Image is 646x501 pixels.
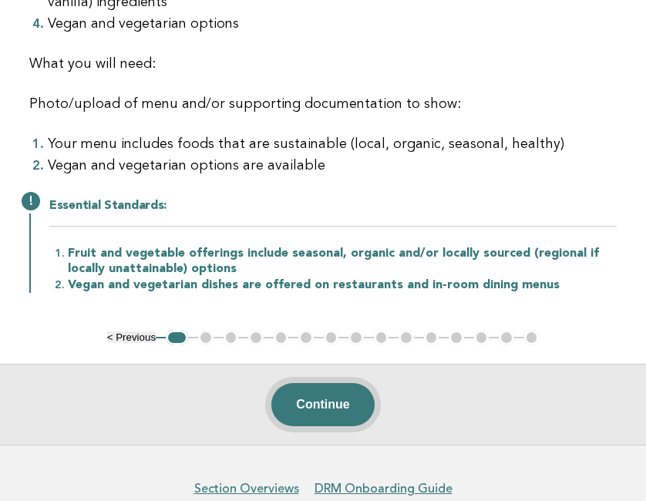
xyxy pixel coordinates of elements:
[29,93,617,115] p: Photo/upload of menu and/or supporting documentation to show:
[29,53,617,75] p: What you will need:
[48,155,617,177] li: Vegan and vegetarian options are available
[68,245,617,277] li: Fruit and vegetable offerings include seasonal, organic and/or locally sourced (regional if local...
[68,277,617,293] li: Vegan and vegetarian dishes are offered on restaurants and in-room dining menus
[48,13,617,35] li: Vegan and vegetarian options
[49,198,617,227] h2: Essential Standards:
[315,481,453,496] a: DRM Onboarding Guide
[48,133,617,155] li: Your menu includes foods that are sustainable (local, organic, seasonal, healthy)
[194,481,299,496] a: Section Overviews
[271,383,374,426] button: Continue
[107,331,156,343] button: < Previous
[166,330,188,345] button: 1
